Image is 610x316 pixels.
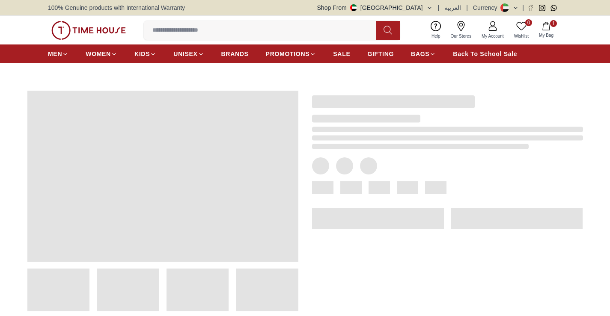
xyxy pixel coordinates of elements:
[48,46,68,62] a: MEN
[86,46,117,62] a: WOMEN
[539,5,545,11] a: Instagram
[527,5,534,11] a: Facebook
[367,50,394,58] span: GIFTING
[266,46,316,62] a: PROMOTIONS
[333,50,350,58] span: SALE
[466,3,468,12] span: |
[509,19,534,41] a: 0Wishlist
[173,46,204,62] a: UNISEX
[350,4,357,11] img: United Arab Emirates
[525,19,532,26] span: 0
[317,3,433,12] button: Shop From[GEOGRAPHIC_DATA]
[438,3,440,12] span: |
[453,46,517,62] a: Back To School Sale
[511,33,532,39] span: Wishlist
[221,46,249,62] a: BRANDS
[453,50,517,58] span: Back To School Sale
[173,50,197,58] span: UNISEX
[428,33,444,39] span: Help
[134,46,156,62] a: KIDS
[266,50,310,58] span: PROMOTIONS
[51,21,126,40] img: ...
[221,50,249,58] span: BRANDS
[446,19,476,41] a: Our Stores
[536,32,557,38] span: My Bag
[550,5,557,11] a: Whatsapp
[134,50,150,58] span: KIDS
[48,3,185,12] span: 100% Genuine products with International Warranty
[333,46,350,62] a: SALE
[367,46,394,62] a: GIFTING
[447,33,475,39] span: Our Stores
[473,3,501,12] div: Currency
[550,20,557,27] span: 1
[478,33,507,39] span: My Account
[411,50,429,58] span: BAGS
[426,19,446,41] a: Help
[522,3,524,12] span: |
[411,46,436,62] a: BAGS
[86,50,111,58] span: WOMEN
[444,3,461,12] button: العربية
[534,20,559,40] button: 1My Bag
[48,50,62,58] span: MEN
